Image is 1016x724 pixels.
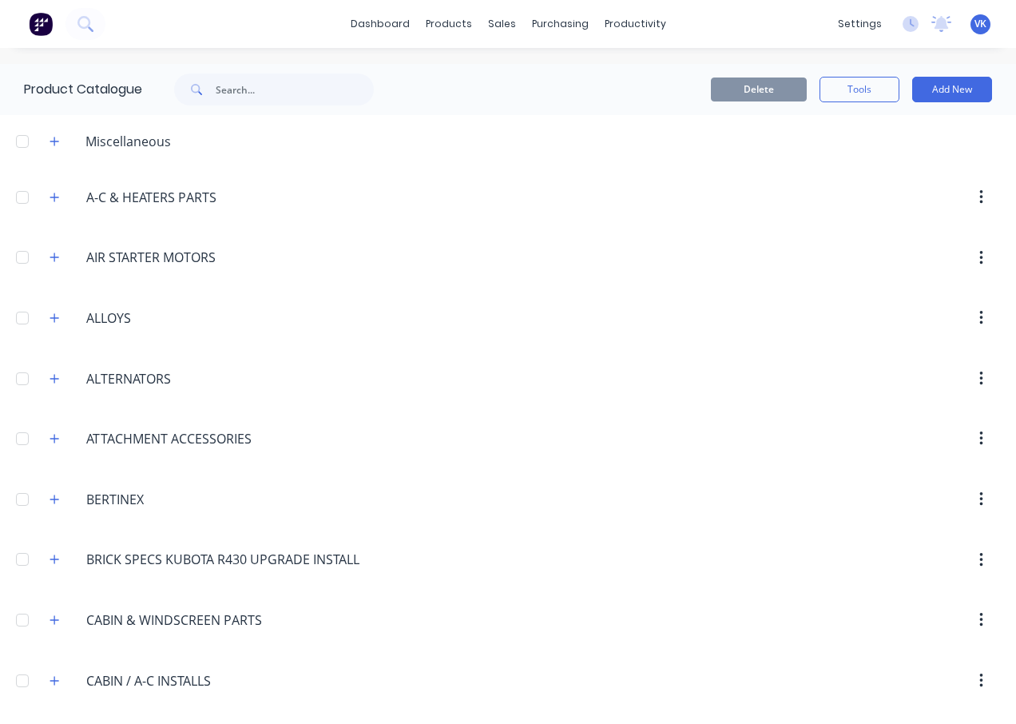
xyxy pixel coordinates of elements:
[73,132,184,151] div: Miscellaneous
[86,490,276,509] input: Enter category name
[86,369,276,388] input: Enter category name
[974,17,986,31] span: VK
[480,12,524,36] div: sales
[86,188,276,207] input: Enter category name
[830,12,890,36] div: settings
[86,611,276,630] input: Enter category name
[86,671,276,690] input: Enter category name
[216,74,374,105] input: Search...
[86,248,276,267] input: Enter category name
[86,550,363,569] input: Enter category name
[86,308,276,328] input: Enter category name
[86,429,276,448] input: Enter category name
[912,77,992,102] button: Add New
[29,12,53,36] img: Factory
[418,12,480,36] div: products
[343,12,418,36] a: dashboard
[597,12,674,36] div: productivity
[820,77,899,102] button: Tools
[711,78,807,101] button: Delete
[524,12,597,36] div: purchasing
